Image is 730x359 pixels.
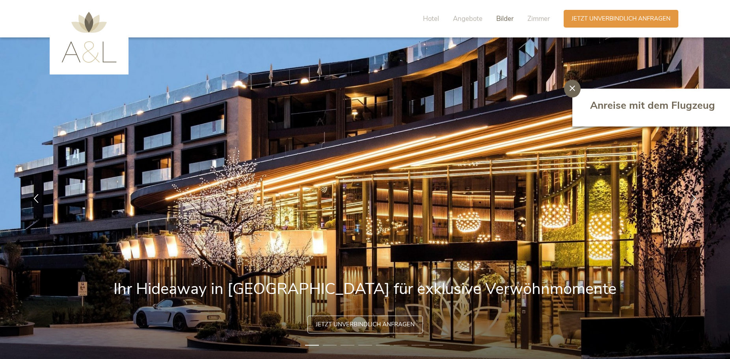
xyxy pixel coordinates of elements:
[61,12,117,63] img: AMONTI & LUNARIS Wellnessresort
[572,15,670,23] span: Jetzt unverbindlich anfragen
[527,14,550,23] span: Zimmer
[453,14,482,23] span: Angebote
[316,320,415,329] span: Jetzt unverbindlich anfragen
[496,14,514,23] span: Bilder
[590,99,716,117] a: Anreise mit dem Flugzeug
[423,14,439,23] span: Hotel
[590,99,715,112] span: Anreise mit dem Flugzeug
